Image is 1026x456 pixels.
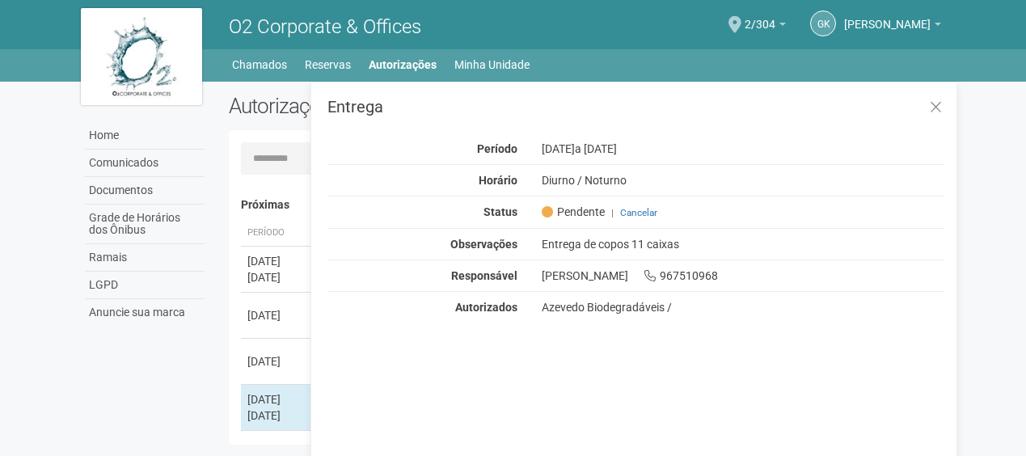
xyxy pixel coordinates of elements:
img: logo.jpg [81,8,202,105]
strong: Observações [450,238,517,251]
strong: Status [483,205,517,218]
strong: Horário [479,174,517,187]
a: GK [810,11,836,36]
span: | [611,207,614,218]
div: Entrega de copos 11 caixas [530,237,957,251]
a: Cancelar [620,207,657,218]
div: [DATE] [247,253,307,269]
a: Chamados [232,53,287,76]
div: Azevedo Biodegradáveis / [542,300,945,315]
strong: Autorizados [455,301,517,314]
strong: Período [477,142,517,155]
span: 2/304 [745,2,775,31]
a: LGPD [85,272,205,299]
a: Ramais [85,244,205,272]
a: Reservas [305,53,351,76]
div: [DATE] [530,141,957,156]
a: Autorizações [369,53,437,76]
span: a [DATE] [575,142,617,155]
div: [DATE] [247,353,307,369]
a: [PERSON_NAME] [844,20,941,33]
h2: Autorizações [229,94,575,118]
div: [DATE] [247,407,307,424]
a: 2/304 [745,20,786,33]
strong: Responsável [451,269,517,282]
th: Período [241,220,314,247]
a: Anuncie sua marca [85,299,205,326]
span: O2 Corporate & Offices [229,15,421,38]
div: [DATE] [247,269,307,285]
a: Grade de Horários dos Ônibus [85,205,205,244]
a: Documentos [85,177,205,205]
div: [DATE] [247,391,307,407]
a: Minha Unidade [454,53,530,76]
h4: Próximas [241,199,934,211]
div: Diurno / Noturno [530,173,957,188]
a: Home [85,122,205,150]
span: Gleice Kelly [844,2,931,31]
div: [PERSON_NAME] 967510968 [530,268,957,283]
a: Comunicados [85,150,205,177]
h3: Entrega [327,99,944,115]
div: [DATE] [247,307,307,323]
span: Pendente [542,205,605,219]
